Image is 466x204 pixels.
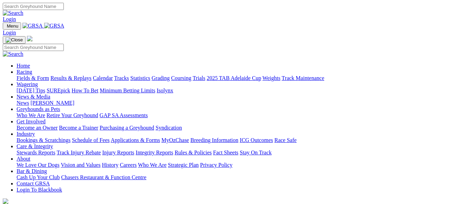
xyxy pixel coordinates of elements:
[17,137,463,143] div: Industry
[3,30,16,35] a: Login
[130,75,150,81] a: Statistics
[61,174,146,180] a: Chasers Restaurant & Function Centre
[57,150,101,155] a: Track Injury Rebate
[59,125,98,131] a: Become a Trainer
[47,112,98,118] a: Retire Your Greyhound
[17,187,62,193] a: Login To Blackbook
[3,36,26,44] button: Toggle navigation
[3,3,64,10] input: Search
[17,131,35,137] a: Industry
[17,106,60,112] a: Greyhounds as Pets
[171,75,191,81] a: Coursing
[100,112,148,118] a: GAP SA Assessments
[102,162,118,168] a: History
[17,143,53,149] a: Care & Integrity
[17,137,70,143] a: Bookings & Scratchings
[61,162,100,168] a: Vision and Values
[72,137,109,143] a: Schedule of Fees
[138,162,167,168] a: Who We Are
[3,198,8,204] img: logo-grsa-white.png
[262,75,280,81] a: Weights
[3,16,16,22] a: Login
[17,63,30,69] a: Home
[17,181,50,186] a: Contact GRSA
[17,100,463,106] div: News & Media
[17,75,463,81] div: Racing
[192,75,205,81] a: Trials
[152,75,170,81] a: Grading
[240,137,273,143] a: ICG Outcomes
[17,125,463,131] div: Get Involved
[120,162,137,168] a: Careers
[3,44,64,51] input: Search
[175,150,212,155] a: Rules & Policies
[168,162,199,168] a: Strategic Plan
[17,156,30,162] a: About
[282,75,324,81] a: Track Maintenance
[17,162,59,168] a: We Love Our Dogs
[207,75,261,81] a: 2025 TAB Adelaide Cup
[17,174,60,180] a: Cash Up Your Club
[274,137,296,143] a: Race Safe
[17,125,58,131] a: Become an Owner
[136,150,173,155] a: Integrity Reports
[93,75,113,81] a: Calendar
[157,88,173,93] a: Isolynx
[17,150,463,156] div: Care & Integrity
[3,22,21,30] button: Toggle navigation
[114,75,129,81] a: Tracks
[100,88,155,93] a: Minimum Betting Limits
[72,88,99,93] a: How To Bet
[17,94,50,100] a: News & Media
[22,23,43,29] img: GRSA
[190,137,238,143] a: Breeding Information
[161,137,189,143] a: MyOzChase
[17,150,55,155] a: Stewards Reports
[17,88,45,93] a: [DATE] Tips
[17,112,463,119] div: Greyhounds as Pets
[17,75,49,81] a: Fields & Form
[17,81,38,87] a: Wagering
[111,137,160,143] a: Applications & Forms
[17,119,46,124] a: Get Involved
[213,150,238,155] a: Fact Sheets
[27,36,32,41] img: logo-grsa-white.png
[50,75,91,81] a: Results & Replays
[156,125,182,131] a: Syndication
[17,174,463,181] div: Bar & Dining
[100,125,154,131] a: Purchasing a Greyhound
[30,100,74,106] a: [PERSON_NAME]
[17,162,463,168] div: About
[17,112,45,118] a: Who We Are
[3,10,23,16] img: Search
[240,150,271,155] a: Stay On Track
[17,69,32,75] a: Racing
[44,23,65,29] img: GRSA
[6,37,23,43] img: Close
[17,100,29,106] a: News
[3,51,23,57] img: Search
[102,150,134,155] a: Injury Reports
[7,23,18,29] span: Menu
[200,162,232,168] a: Privacy Policy
[47,88,70,93] a: SUREpick
[17,88,463,94] div: Wagering
[17,168,47,174] a: Bar & Dining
